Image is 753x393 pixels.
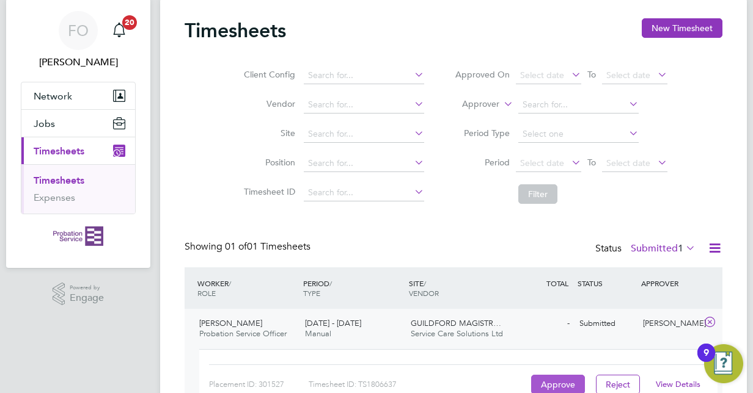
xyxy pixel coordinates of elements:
label: Client Config [240,69,295,80]
div: Timesheets [21,164,135,214]
div: PERIOD [300,272,406,304]
input: Search for... [304,184,424,201]
input: Search for... [304,155,424,172]
button: Jobs [21,110,135,137]
span: / [424,278,426,288]
div: - [511,314,575,334]
span: 20 [122,15,137,30]
div: Submitted [575,314,638,334]
div: STATUS [575,272,638,294]
input: Search for... [304,67,424,84]
div: Status [595,240,698,258]
span: Select date [606,157,650,168]
span: Timesheets [34,145,84,157]
span: VENDOR [409,288,439,298]
span: Network [34,90,72,102]
span: TOTAL [546,278,568,288]
span: [PERSON_NAME] [199,318,262,328]
span: Manual [305,328,331,339]
label: Period Type [455,128,510,139]
span: FO [68,23,89,38]
span: 01 of [225,240,247,253]
div: Showing [185,240,313,253]
div: 9 [703,353,709,369]
input: Search for... [518,96,639,114]
div: APPROVER [638,272,702,294]
span: TYPE [303,288,320,298]
a: View Details [656,379,700,389]
span: Engage [70,293,104,303]
a: Timesheets [34,175,84,186]
span: Fiona Oshea [21,55,136,70]
span: 1 [678,242,683,254]
div: WORKER [194,272,300,304]
span: GUILDFORD MAGISTR… [411,318,501,328]
label: Approver [444,98,499,110]
label: Approved On [455,69,510,80]
label: Position [240,157,295,168]
button: Open Resource Center, 9 new notifications [704,344,743,383]
a: FO[PERSON_NAME] [21,11,136,70]
span: ROLE [197,288,216,298]
span: / [329,278,332,288]
span: To [584,67,600,82]
input: Search for... [304,126,424,143]
label: Timesheet ID [240,186,295,197]
span: Jobs [34,118,55,129]
label: Submitted [631,242,696,254]
a: 20 [107,11,131,50]
label: Site [240,128,295,139]
h2: Timesheets [185,18,286,43]
span: To [584,154,600,170]
button: Network [21,82,135,109]
span: Probation Service Officer [199,328,287,339]
span: / [229,278,231,288]
label: Vendor [240,98,295,109]
label: Period [455,157,510,168]
img: probationservice-logo-retina.png [53,226,103,246]
input: Search for... [304,96,424,114]
a: Expenses [34,192,75,203]
span: Select date [520,70,564,81]
input: Select one [518,126,639,143]
span: [DATE] - [DATE] [305,318,361,328]
button: New Timesheet [642,18,722,38]
span: Service Care Solutions Ltd [411,328,503,339]
span: Select date [606,70,650,81]
button: Filter [518,184,557,204]
div: [PERSON_NAME] [638,314,702,334]
span: Powered by [70,283,104,293]
a: Powered byEngage [53,283,105,306]
div: SITE [406,272,512,304]
span: Select date [520,157,564,168]
button: Timesheets [21,137,135,164]
a: Go to home page [21,226,136,246]
span: 01 Timesheets [225,240,310,253]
